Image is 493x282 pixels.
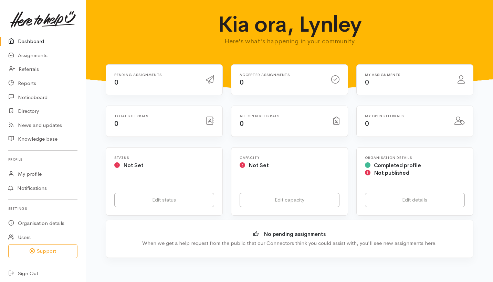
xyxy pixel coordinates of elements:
[374,169,409,176] span: Not published
[196,12,383,36] h1: Kia ora, Lynley
[8,204,77,213] h6: Settings
[249,162,269,169] span: Not Set
[240,193,339,207] a: Edit capacity
[264,231,326,237] b: No pending assignments
[114,119,118,128] span: 0
[196,36,383,46] p: Here's what's happening in your community
[365,193,465,207] a: Edit details
[365,119,369,128] span: 0
[374,162,421,169] span: Completed profile
[114,156,214,160] h6: Status
[365,73,449,77] h6: My assignments
[240,156,339,160] h6: Capacity
[114,73,198,77] h6: Pending assignments
[8,244,77,258] button: Support
[365,78,369,87] span: 0
[240,114,325,118] h6: All open referrals
[8,155,77,164] h6: Profile
[123,162,144,169] span: Not Set
[240,119,244,128] span: 0
[240,78,244,87] span: 0
[365,156,465,160] h6: Organisation Details
[114,78,118,87] span: 0
[116,239,463,247] div: When we get a help request from the public that our Connectors think you could assist with, you'l...
[365,114,446,118] h6: My open referrals
[114,193,214,207] a: Edit status
[240,73,323,77] h6: Accepted assignments
[114,114,198,118] h6: Total referrals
